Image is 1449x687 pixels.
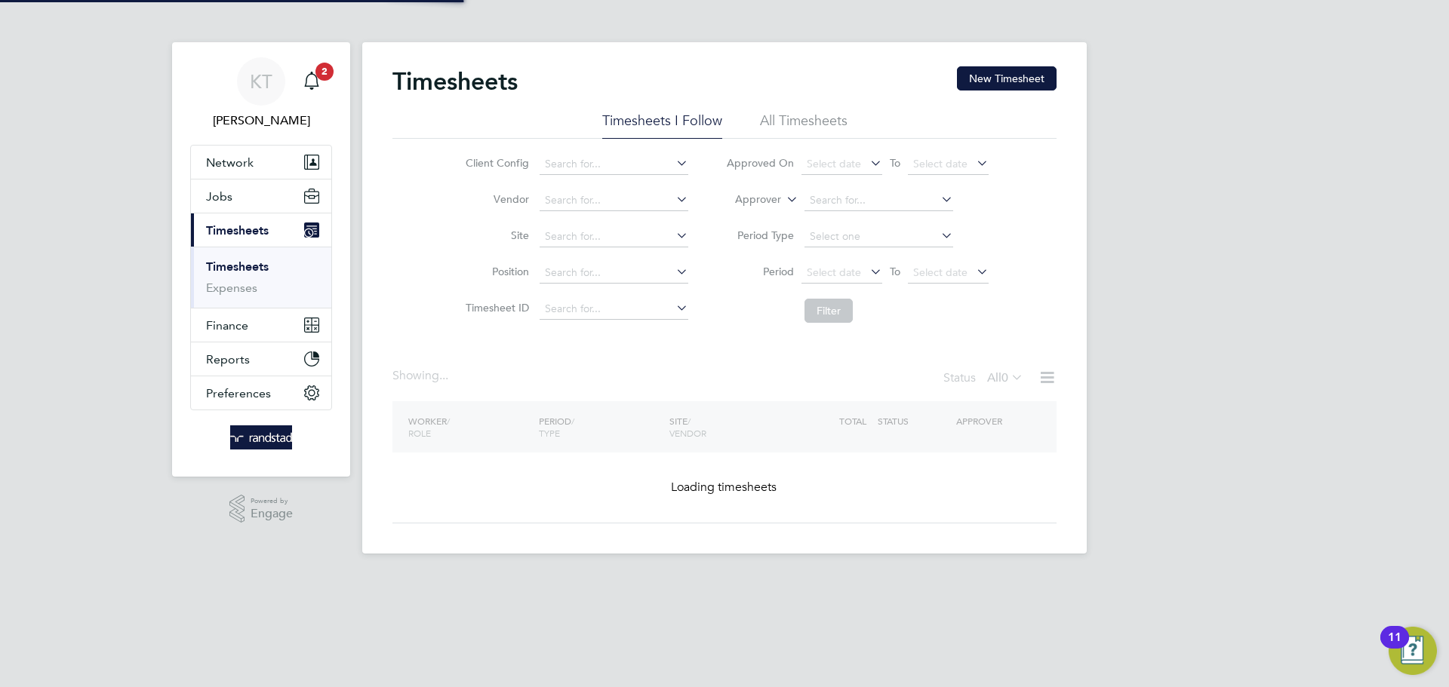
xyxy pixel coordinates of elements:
[602,112,722,139] li: Timesheets I Follow
[807,157,861,170] span: Select date
[804,226,953,247] input: Select one
[540,190,688,211] input: Search for...
[191,308,331,342] button: Finance
[206,223,269,238] span: Timesheets
[392,66,518,97] h2: Timesheets
[540,299,688,320] input: Search for...
[191,247,331,308] div: Timesheets
[540,262,688,284] input: Search for...
[540,226,688,247] input: Search for...
[230,425,293,449] img: randstad-logo-retina.png
[461,301,529,314] label: Timesheet ID
[206,189,232,204] span: Jobs
[804,190,953,211] input: Search for...
[392,368,451,384] div: Showing
[726,228,794,242] label: Period Type
[713,192,781,207] label: Approver
[885,262,905,281] span: To
[1389,627,1437,675] button: Open Resource Center, 11 new notifications
[190,112,332,130] span: Kieran Trotter
[191,376,331,409] button: Preferences
[206,318,248,333] span: Finance
[439,368,448,383] span: ...
[461,265,529,278] label: Position
[206,352,250,367] span: Reports
[461,192,529,206] label: Vendor
[190,57,332,130] a: KT[PERSON_NAME]
[251,495,293,508] span: Powered by
[885,153,905,173] span: To
[957,66,1057,90] button: New Timesheet
[206,155,254,170] span: Network
[251,508,293,520] span: Engage
[229,495,294,523] a: Powered byEngage
[807,265,861,279] span: Select date
[804,299,853,323] button: Filter
[726,156,794,170] label: Approved On
[540,154,688,175] input: Search for...
[190,425,332,449] a: Go to home page
[943,368,1026,389] div: Status
[191,342,331,376] button: Reports
[206,259,269,274] a: Timesheets
[172,42,350,477] nav: Main navigation
[987,370,1023,385] label: All
[250,72,272,91] span: KT
[1001,370,1008,385] span: 0
[461,228,529,242] label: Site
[461,156,529,170] label: Client Config
[1388,637,1401,657] div: 11
[191,213,331,247] button: Timesheets
[315,63,334,81] span: 2
[760,112,848,139] li: All Timesheets
[191,146,331,179] button: Network
[726,265,794,278] label: Period
[913,265,968,279] span: Select date
[191,179,331,213] button: Jobs
[206,386,271,400] span: Preferences
[297,57,327,106] a: 2
[206,281,257,295] a: Expenses
[913,157,968,170] span: Select date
